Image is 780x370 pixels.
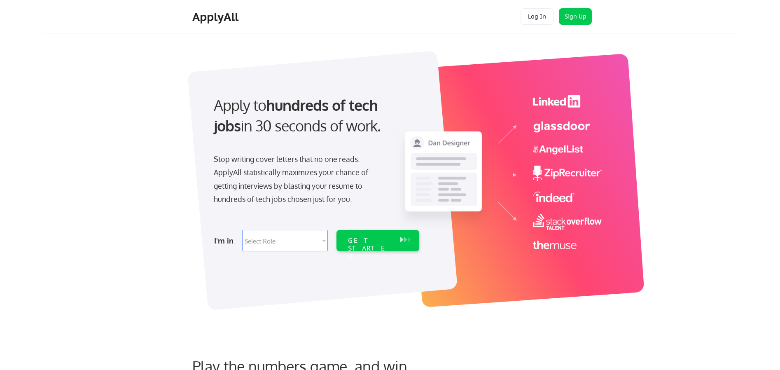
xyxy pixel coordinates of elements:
button: Log In [521,8,553,25]
div: Apply to in 30 seconds of work. [214,95,416,136]
div: I'm in [214,234,237,247]
button: Sign Up [559,8,592,25]
div: ApplyAll [192,10,241,24]
div: GET STARTED [348,237,392,260]
div: Stop writing cover letters that no one reads. ApplyAll statistically maximizes your chance of get... [214,152,383,206]
strong: hundreds of tech jobs [214,96,381,135]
